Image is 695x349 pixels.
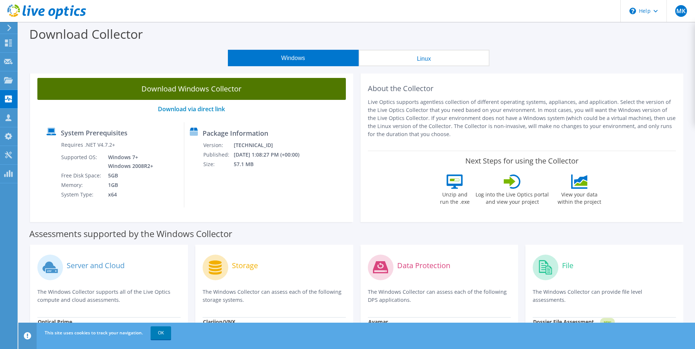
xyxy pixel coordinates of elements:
[37,78,346,100] a: Download Windows Collector
[228,50,359,66] button: Windows
[61,171,103,180] td: Free Disk Space:
[103,153,155,171] td: Windows 7+ Windows 2008R2+
[29,230,232,237] label: Assessments supported by the Windows Collector
[203,150,233,160] td: Published:
[562,262,573,269] label: File
[38,318,72,325] strong: Optical Prime
[533,318,594,325] strong: Dossier File Assessment
[203,318,235,325] strong: Clariion/VNX
[629,8,636,14] svg: \n
[103,190,155,199] td: x64
[37,288,181,304] p: The Windows Collector supports all of the Live Optics compute and cloud assessments.
[61,129,127,136] label: System Prerequisites
[151,326,171,339] a: OK
[61,141,115,149] label: Requires .NET V4.7.2+
[475,189,549,206] label: Log into the Live Optics portal and view your project
[368,288,511,304] p: The Windows Collector can assess each of the following DPS applications.
[465,157,578,165] label: Next Steps for using the Collector
[233,160,309,169] td: 57.1 MB
[203,140,233,150] td: Version:
[158,105,225,113] a: Download via direct link
[233,150,309,160] td: [DATE] 1:08:27 PM (+00:00)
[533,288,676,304] p: The Windows Collector can provide file level assessments.
[67,262,125,269] label: Server and Cloud
[438,189,472,206] label: Unzip and run the .exe
[29,26,143,42] label: Download Collector
[397,262,450,269] label: Data Protection
[368,84,676,93] h2: About the Collector
[203,160,233,169] td: Size:
[45,330,143,336] span: This site uses cookies to track your navigation.
[604,320,611,324] tspan: NEW!
[61,153,103,171] td: Supported OS:
[368,318,388,325] strong: Avamar
[103,180,155,190] td: 1GB
[675,5,687,17] span: MK
[61,180,103,190] td: Memory:
[359,50,489,66] button: Linux
[203,288,346,304] p: The Windows Collector can assess each of the following storage systems.
[368,98,676,138] p: Live Optics supports agentless collection of different operating systems, appliances, and applica...
[61,190,103,199] td: System Type:
[103,171,155,180] td: 5GB
[233,140,309,150] td: [TECHNICAL_ID]
[232,262,258,269] label: Storage
[553,189,606,206] label: View your data within the project
[203,130,268,137] label: Package Information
